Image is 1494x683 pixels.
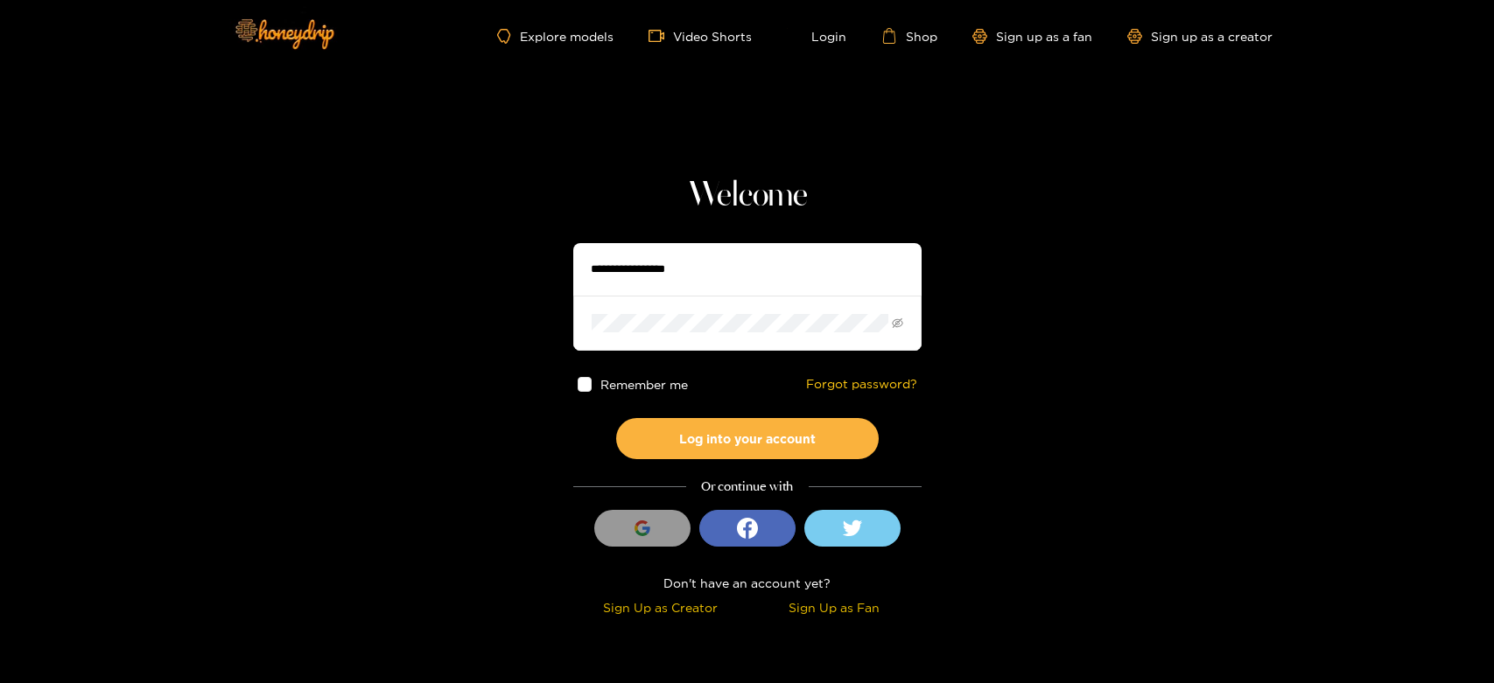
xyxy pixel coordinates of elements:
[616,418,879,459] button: Log into your account
[892,317,903,329] span: eye-invisible
[881,28,937,44] a: Shop
[600,378,688,391] span: Remember me
[752,597,917,617] div: Sign Up as Fan
[787,28,846,44] a: Login
[649,28,752,44] a: Video Shorts
[497,29,613,44] a: Explore models
[573,175,922,217] h1: Welcome
[1127,29,1273,44] a: Sign up as a creator
[573,573,922,593] div: Don't have an account yet?
[806,377,917,392] a: Forgot password?
[578,597,743,617] div: Sign Up as Creator
[649,28,673,44] span: video-camera
[972,29,1092,44] a: Sign up as a fan
[573,477,922,497] div: Or continue with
